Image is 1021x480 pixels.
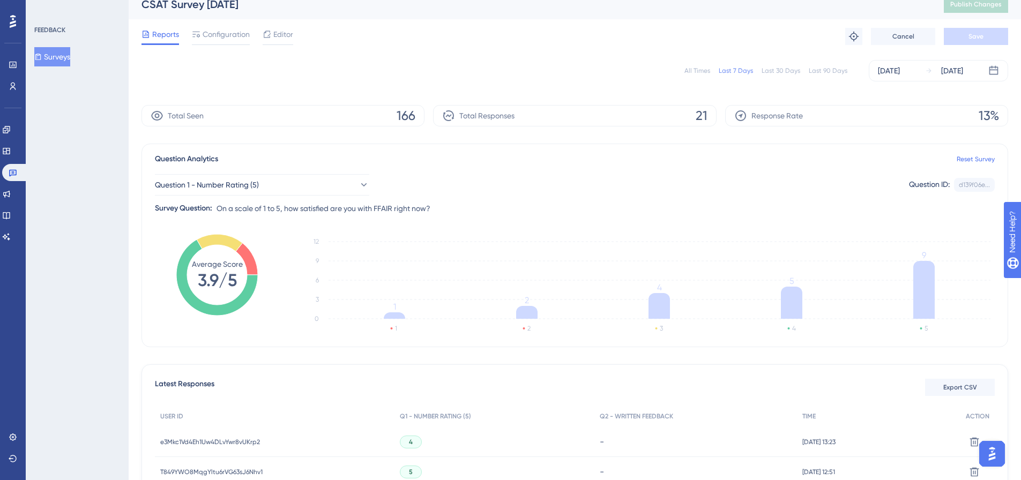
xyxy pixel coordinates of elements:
span: Need Help? [25,3,67,16]
button: Export CSV [925,379,995,396]
span: Q2 - WRITTEN FEEDBACK [600,412,673,421]
tspan: 4 [657,282,662,292]
span: 21 [696,107,707,124]
text: 5 [925,325,928,332]
span: Question 1 - Number Rating (5) [155,178,259,191]
a: Reset Survey [957,155,995,163]
span: 13% [979,107,999,124]
span: Question Analytics [155,153,218,166]
div: [DATE] [941,64,963,77]
span: 5 [409,468,413,476]
span: Save [968,32,983,41]
div: Last 7 Days [719,66,753,75]
span: Cancel [892,32,914,41]
button: Surveys [34,47,70,66]
text: 3 [660,325,663,332]
tspan: Average Score [192,260,243,268]
tspan: 3 [316,296,319,303]
div: Question ID: [909,178,950,192]
span: Export CSV [943,383,977,392]
tspan: 3.9/5 [198,270,237,290]
span: [DATE] 13:23 [802,438,836,446]
span: 166 [397,107,415,124]
span: ACTION [966,412,989,421]
div: FEEDBACK [34,26,65,34]
tspan: 5 [789,276,794,286]
tspan: 2 [525,295,529,305]
div: Survey Question: [155,202,212,215]
tspan: 12 [314,238,319,245]
tspan: 9 [922,250,926,260]
span: Configuration [203,28,250,41]
text: 2 [527,325,531,332]
tspan: 6 [316,276,319,284]
text: 1 [395,325,397,332]
tspan: 9 [316,257,319,265]
span: Q1 - NUMBER RATING (5) [400,412,471,421]
div: Last 90 Days [809,66,847,75]
tspan: 1 [393,302,396,312]
span: Latest Responses [155,378,214,397]
span: [DATE] 12:51 [802,468,835,476]
button: Cancel [871,28,935,45]
tspan: 0 [315,315,319,322]
span: Total Responses [459,109,515,122]
span: Total Seen [168,109,204,122]
div: - [600,437,792,447]
span: TIME [802,412,816,421]
span: e3Mkc1Vd4Eh1Uw4DLvYwr8vUKrp2 [160,438,260,446]
text: 4 [792,325,796,332]
div: [DATE] [878,64,900,77]
div: All Times [684,66,710,75]
span: Editor [273,28,293,41]
span: On a scale of 1 to 5, how satisfied are you with FFAIR right now? [217,202,430,215]
div: Last 30 Days [762,66,800,75]
button: Save [944,28,1008,45]
span: Response Rate [751,109,803,122]
div: d139f06e... [959,181,990,189]
iframe: UserGuiding AI Assistant Launcher [976,438,1008,470]
span: 4 [409,438,413,446]
span: USER ID [160,412,183,421]
button: Question 1 - Number Rating (5) [155,174,369,196]
span: T849YWO8MqgYltu6rVG63sJ6Nhv1 [160,468,263,476]
span: Reports [152,28,179,41]
div: - [600,467,792,477]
